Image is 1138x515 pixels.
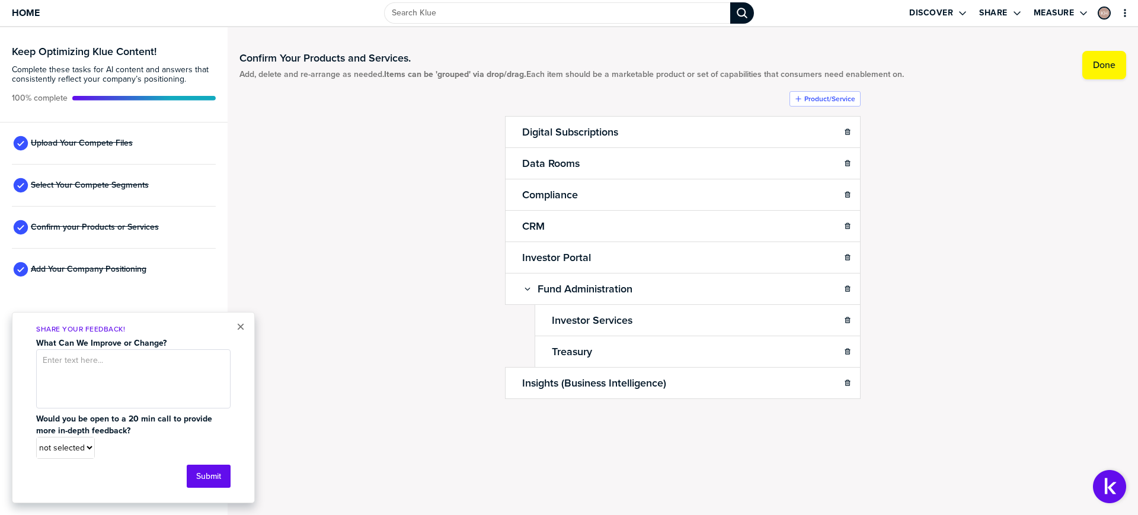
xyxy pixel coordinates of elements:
[535,281,635,297] h2: Fund Administration
[239,51,904,65] h1: Confirm Your Products and Services.
[1093,59,1115,71] label: Done
[520,124,621,140] h2: Digital Subscriptions
[31,265,146,274] span: Add Your Company Positioning
[1093,470,1126,503] button: Open Support Center
[384,68,526,81] strong: Items can be 'grouped' via drop/drag.
[12,46,216,57] h3: Keep Optimizing Klue Content!
[520,218,547,234] h2: CRM
[549,343,594,360] h2: Treasury
[36,324,231,334] p: Share Your Feedback!
[384,2,730,24] input: Search Klue
[1097,5,1112,21] a: Edit Profile
[31,139,133,148] span: Upload Your Compete Files
[12,94,68,103] span: Active
[239,70,904,79] span: Add, delete and re-arrange as needed. Each item should be a marketable product or set of capabili...
[520,186,580,203] h2: Compliance
[730,2,754,24] div: Search Klue
[520,375,669,391] h2: Insights (Business Intelligence)
[979,8,1008,18] label: Share
[804,94,855,104] label: Product/Service
[909,8,953,18] label: Discover
[1098,7,1111,20] div: Kevan Harris
[31,181,149,190] span: Select Your Compete Segments
[12,65,216,84] span: Complete these tasks for AI content and answers that consistently reflect your company’s position...
[1099,8,1110,18] img: 6823b1dda9b1d5ac759864e5057e3ea8-sml.png
[236,320,245,334] button: Close
[36,413,215,437] strong: Would you be open to a 20 min call to provide more in-depth feedback?
[187,465,231,488] button: Submit
[36,337,167,349] strong: What Can We Improve or Change?
[520,249,593,266] h2: Investor Portal
[31,223,159,232] span: Confirm your Products or Services
[1034,8,1075,18] label: Measure
[549,312,635,329] h2: Investor Services
[12,8,40,18] span: Home
[520,155,582,172] h2: Data Rooms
